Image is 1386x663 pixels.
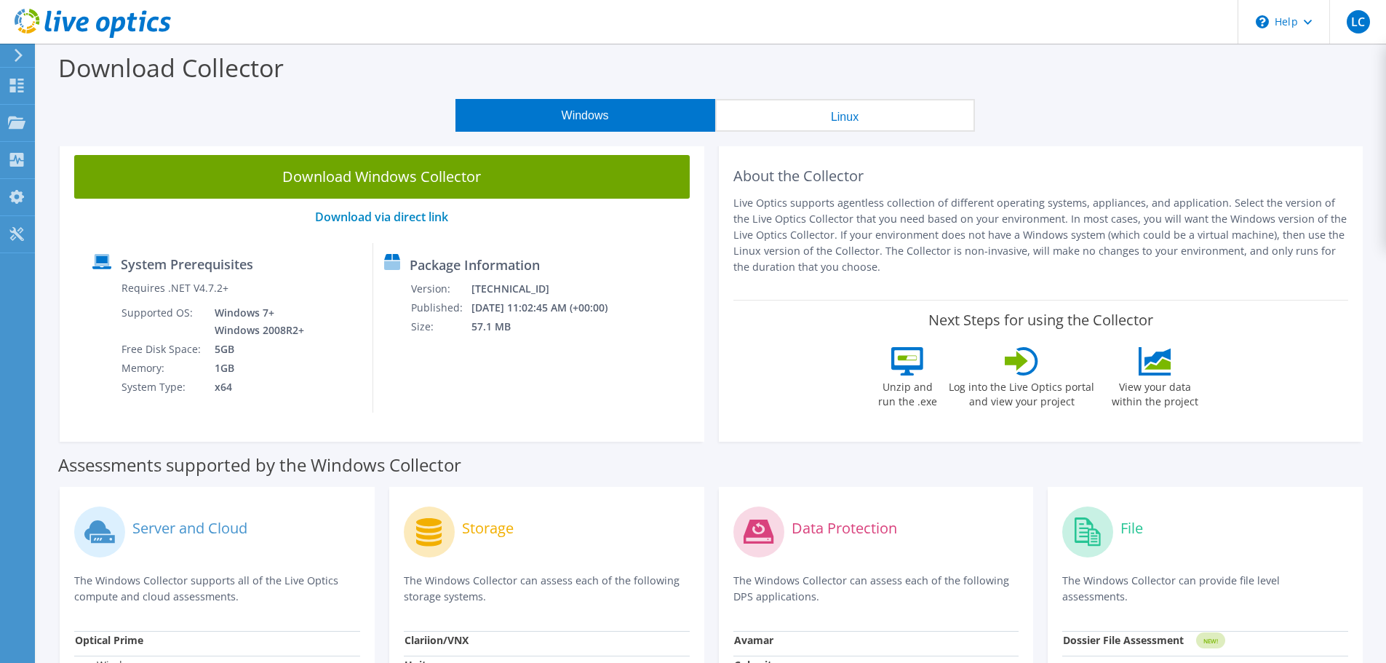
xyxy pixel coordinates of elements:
[471,317,627,336] td: 57.1 MB
[204,359,307,378] td: 1GB
[1203,637,1218,645] tspan: NEW!
[715,99,975,132] button: Linux
[733,573,1019,605] p: The Windows Collector can assess each of the following DPS applications.
[58,458,461,472] label: Assessments supported by the Windows Collector
[410,317,471,336] td: Size:
[410,258,540,272] label: Package Information
[74,155,690,199] a: Download Windows Collector
[121,303,204,340] td: Supported OS:
[471,279,627,298] td: [TECHNICAL_ID]
[948,376,1095,409] label: Log into the Live Optics portal and view your project
[462,521,514,536] label: Storage
[1063,633,1184,647] strong: Dossier File Assessment
[121,257,253,271] label: System Prerequisites
[1102,376,1207,409] label: View your data within the project
[1062,573,1348,605] p: The Windows Collector can provide file level assessments.
[74,573,360,605] p: The Windows Collector supports all of the Live Optics compute and cloud assessments.
[204,378,307,397] td: x64
[1120,521,1143,536] label: File
[471,298,627,317] td: [DATE] 11:02:45 AM (+00:00)
[792,521,897,536] label: Data Protection
[1347,10,1370,33] span: LC
[410,279,471,298] td: Version:
[405,633,469,647] strong: Clariion/VNX
[733,167,1349,185] h2: About the Collector
[404,573,690,605] p: The Windows Collector can assess each of the following storage systems.
[121,340,204,359] td: Free Disk Space:
[928,311,1153,329] label: Next Steps for using the Collector
[204,340,307,359] td: 5GB
[122,281,228,295] label: Requires .NET V4.7.2+
[733,195,1349,275] p: Live Optics supports agentless collection of different operating systems, appliances, and applica...
[121,359,204,378] td: Memory:
[58,51,284,84] label: Download Collector
[734,633,773,647] strong: Avamar
[455,99,715,132] button: Windows
[121,378,204,397] td: System Type:
[874,376,941,409] label: Unzip and run the .exe
[75,633,143,647] strong: Optical Prime
[1256,15,1269,28] svg: \n
[315,209,448,225] a: Download via direct link
[410,298,471,317] td: Published:
[132,521,247,536] label: Server and Cloud
[204,303,307,340] td: Windows 7+ Windows 2008R2+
